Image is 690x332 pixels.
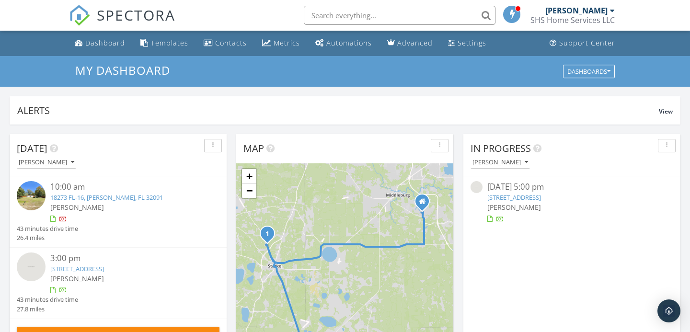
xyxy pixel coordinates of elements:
div: Templates [151,38,188,47]
div: Contacts [215,38,247,47]
div: [PERSON_NAME] [472,159,528,166]
a: SPECTORA [69,13,175,33]
a: Automations (Basic) [311,34,376,52]
a: 18273 FL-16, [PERSON_NAME], FL 32091 [50,193,163,202]
a: [STREET_ADDRESS] [50,264,104,273]
a: 10:00 am 18273 FL-16, [PERSON_NAME], FL 32091 [PERSON_NAME] 43 minutes drive time 26.4 miles [17,181,219,242]
div: Open Intercom Messenger [657,299,680,322]
img: streetview [471,181,483,193]
div: Support Center [559,38,615,47]
div: 238 Simmons tr, Green cove Springs FL 32043 [422,201,428,207]
span: View [659,107,673,115]
div: Advanced [397,38,433,47]
a: [STREET_ADDRESS] [487,193,541,202]
span: [DATE] [17,142,47,155]
span: Map [243,142,264,155]
a: 3:00 pm [STREET_ADDRESS] [PERSON_NAME] 43 minutes drive time 27.8 miles [17,252,219,314]
span: SPECTORA [97,5,175,25]
div: 10:00 am [50,181,202,193]
div: Settings [458,38,486,47]
a: Zoom out [242,183,256,198]
span: My Dashboard [75,62,170,78]
div: Dashboard [85,38,125,47]
a: Contacts [200,34,251,52]
span: [PERSON_NAME] [50,203,104,212]
img: streetview [17,252,46,281]
div: Dashboards [567,68,610,75]
div: 18273 FL-16, Starke, FL 32091 [267,233,273,239]
div: 27.8 miles [17,305,78,314]
button: Dashboards [563,65,615,78]
i: 1 [265,231,269,238]
a: Support Center [546,34,619,52]
div: [PERSON_NAME] [545,6,608,15]
a: Templates [137,34,192,52]
span: [PERSON_NAME] [50,274,104,283]
a: Metrics [258,34,304,52]
div: [PERSON_NAME] [19,159,74,166]
div: Automations [326,38,372,47]
a: Dashboard [71,34,129,52]
div: Alerts [17,104,659,117]
a: Settings [444,34,490,52]
button: [PERSON_NAME] [17,156,76,169]
input: Search everything... [304,6,495,25]
img: The Best Home Inspection Software - Spectora [69,5,90,26]
div: 43 minutes drive time [17,295,78,304]
a: Zoom in [242,169,256,183]
div: 3:00 pm [50,252,202,264]
img: streetview [17,181,46,210]
span: [PERSON_NAME] [487,203,541,212]
a: [DATE] 5:00 pm [STREET_ADDRESS] [PERSON_NAME] [471,181,673,224]
div: 26.4 miles [17,233,78,242]
a: Advanced [383,34,437,52]
div: Metrics [274,38,300,47]
div: 43 minutes drive time [17,224,78,233]
span: In Progress [471,142,531,155]
div: SHS Home Services LLC [530,15,615,25]
div: [DATE] 5:00 pm [487,181,656,193]
button: [PERSON_NAME] [471,156,530,169]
